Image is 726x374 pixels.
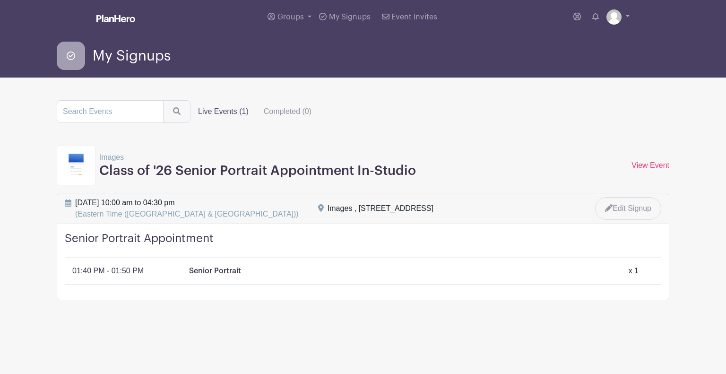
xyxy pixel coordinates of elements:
[75,210,299,218] span: (Eastern Time ([GEOGRAPHIC_DATA] & [GEOGRAPHIC_DATA]))
[606,9,622,25] img: default-ce2991bfa6775e67f084385cd625a349d9dcbb7a52a09fb2fda1e96e2d18dcdb.png
[328,203,433,214] div: Images , [STREET_ADDRESS]
[595,197,661,220] a: Edit Signup
[96,15,135,22] img: logo_white-6c42ec7e38ccf1d336a20a19083b03d10ae64f83f12c07503d8b9e83406b4c7d.svg
[57,100,164,123] input: Search Events
[629,265,639,277] div: x 1
[391,13,437,21] span: Event Invites
[189,265,241,277] p: Senior Portrait
[277,13,304,21] span: Groups
[99,152,416,163] p: Images
[190,102,319,121] div: filters
[256,102,319,121] label: Completed (0)
[190,102,256,121] label: Live Events (1)
[75,197,299,220] span: [DATE] 10:00 am to 04:30 pm
[93,48,171,64] span: My Signups
[65,232,661,258] h4: Senior Portrait Appointment
[99,163,416,179] h3: Class of '26 Senior Portrait Appointment In-Studio
[631,161,669,169] a: View Event
[329,13,371,21] span: My Signups
[69,154,84,177] img: template9-63edcacfaf2fb6570c2d519c84fe92c0a60f82f14013cd3b098e25ecaaffc40c.svg
[72,265,144,277] p: 01:40 PM - 01:50 PM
